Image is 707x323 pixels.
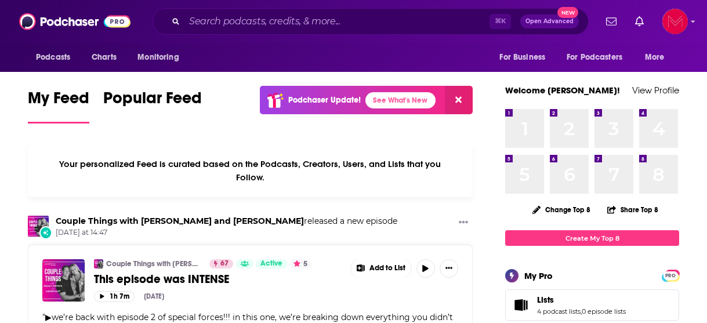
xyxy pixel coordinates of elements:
[632,85,679,96] a: View Profile
[94,259,103,268] img: Couple Things with Shawn and Andrew
[537,295,626,305] a: Lists
[39,226,52,239] div: New Episode
[103,88,202,115] span: Popular Feed
[505,289,679,321] span: Lists
[630,12,648,31] a: Show notifications dropdown
[288,95,361,105] p: Podchaser Update!
[144,292,164,300] div: [DATE]
[582,307,626,315] a: 0 episode lists
[84,46,124,68] a: Charts
[28,46,85,68] button: open menu
[440,259,458,278] button: Show More Button
[537,295,554,305] span: Lists
[153,8,589,35] div: Search podcasts, credits, & more...
[94,272,342,286] a: This episode was INTENSE
[256,259,287,268] a: Active
[664,271,677,280] a: PRO
[28,88,89,115] span: My Feed
[662,9,688,34] img: User Profile
[369,264,405,273] span: Add to List
[56,228,397,238] span: [DATE] at 14:47
[56,216,397,227] h3: released a new episode
[209,259,233,268] a: 67
[537,307,581,315] a: 4 podcast lists
[490,14,511,29] span: ⌘ K
[664,271,677,280] span: PRO
[637,46,679,68] button: open menu
[28,144,473,197] div: Your personalized Feed is curated based on the Podcasts, Creators, Users, and Lists that you Follow.
[28,216,49,237] img: Couple Things with Shawn and Andrew
[559,46,639,68] button: open menu
[454,216,473,230] button: Show More Button
[184,12,490,31] input: Search podcasts, credits, & more...
[601,12,621,31] a: Show notifications dropdown
[499,49,545,66] span: For Business
[505,230,679,246] a: Create My Top 8
[662,9,688,34] button: Show profile menu
[19,10,130,32] img: Podchaser - Follow, Share and Rate Podcasts
[525,202,597,217] button: Change Top 8
[290,259,311,268] button: 5
[525,19,574,24] span: Open Advanced
[365,92,436,108] a: See What's New
[129,46,194,68] button: open menu
[607,198,659,221] button: Share Top 8
[94,272,229,286] span: This episode was INTENSE
[28,88,89,124] a: My Feed
[42,259,85,302] img: This episode was INTENSE
[36,49,70,66] span: Podcasts
[220,258,229,270] span: 67
[56,216,304,226] a: Couple Things with Shawn and Andrew
[103,88,202,124] a: Popular Feed
[137,49,179,66] span: Monitoring
[106,259,202,268] a: Couple Things with [PERSON_NAME] and [PERSON_NAME]
[662,9,688,34] span: Logged in as Pamelamcclure
[260,258,282,270] span: Active
[581,307,582,315] span: ,
[92,49,117,66] span: Charts
[505,85,620,96] a: Welcome [PERSON_NAME]!
[524,270,553,281] div: My Pro
[520,14,579,28] button: Open AdvancedNew
[645,49,665,66] span: More
[491,46,560,68] button: open menu
[351,259,411,278] button: Show More Button
[509,297,532,313] a: Lists
[567,49,622,66] span: For Podcasters
[557,7,578,18] span: New
[94,291,135,302] button: 1h 7m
